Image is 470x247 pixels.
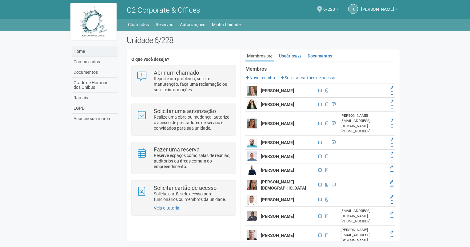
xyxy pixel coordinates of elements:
a: Excluir membro [390,236,393,240]
img: user.png [247,230,257,240]
a: Excluir membro [390,143,393,147]
strong: [PERSON_NAME] [261,214,294,219]
img: user.png [247,195,257,205]
a: Solicitar cartões de acesso [281,75,335,80]
p: Solicite cartões de acesso para funcionários ou membros da unidade. [154,191,231,202]
strong: [PERSON_NAME][DEMOGRAPHIC_DATA] [261,179,306,190]
p: Reporte um problema, solicite manutenção, faça uma reclamação ou solicite informações. [154,76,231,92]
a: Autorizações [180,20,205,29]
a: Editar membro [390,119,393,123]
a: Editar membro [390,100,393,104]
img: user.png [247,165,257,175]
strong: Abrir um chamado [154,69,199,76]
span: 6/228 [323,1,335,12]
a: Excluir membro [390,171,393,175]
img: user.png [247,138,257,147]
a: Reservas [156,20,173,29]
strong: [PERSON_NAME] [261,140,294,145]
span: Thamiris da Silva Abdala [361,1,394,12]
a: Excluir membro [390,185,393,190]
img: user.png [247,211,257,221]
img: logo.jpg [70,3,117,40]
h2: Unidade 6/228 [127,36,400,45]
a: Comunicados [72,57,117,67]
a: Fazer uma reserva Reserve espaços como salas de reunião, auditórios ou áreas comum do empreendime... [136,147,231,169]
a: Home [72,46,117,57]
a: Excluir membro [390,217,393,221]
small: (2) [296,54,301,58]
a: Novo membro [245,75,277,80]
a: Anuncie sua marca [72,114,117,124]
a: Excluir membro [390,91,393,95]
strong: [PERSON_NAME] [261,233,294,238]
a: Editar membro [390,151,393,156]
div: [EMAIL_ADDRESS][DOMAIN_NAME] [341,208,385,219]
a: Excluir membro [390,124,393,128]
a: Editar membro [390,211,393,216]
strong: Membros [245,66,395,72]
a: Editar membro [390,195,393,199]
div: [PERSON_NAME][EMAIL_ADDRESS][DOMAIN_NAME] [341,113,385,129]
strong: Solicitar uma autorização [154,108,216,114]
a: Abrir um chamado Reporte um problema, solicite manutenção, faça uma reclamação ou solicite inform... [136,70,231,92]
strong: [PERSON_NAME] [261,88,294,93]
a: Documentos [72,67,117,78]
a: Usuários(2) [277,51,302,61]
a: Excluir membro [390,105,393,109]
img: user.png [247,86,257,96]
a: Editar membro [390,180,393,184]
a: [PERSON_NAME] [361,8,398,13]
a: Solicitar cartão de acesso Solicite cartões de acesso para funcionários ou membros da unidade. [136,185,231,202]
a: Editar membro [390,86,393,90]
a: Excluir membro [390,157,393,161]
strong: Fazer uma reserva [154,146,200,153]
a: Veja o tutorial [154,206,180,210]
a: Documentos [306,51,334,61]
img: user.png [247,100,257,109]
strong: Solicitar cartão de acesso [154,185,217,191]
img: user.png [247,151,257,161]
img: user.png [247,180,257,190]
div: [PERSON_NAME][EMAIL_ADDRESS][DOMAIN_NAME] [341,227,385,243]
a: Grade de Horários dos Ônibus [72,78,117,93]
a: Excluir membro [390,200,393,204]
a: Ramais [72,93,117,103]
a: Editar membro [390,165,393,170]
strong: [PERSON_NAME] [261,154,294,159]
div: [PHONE_NUMBER] [341,219,385,224]
a: Chamados [128,20,149,29]
a: LGPD [72,103,117,114]
a: Membros(36) [245,51,274,61]
span: O2 Corporate & Offices [127,6,200,14]
a: Editar membro [390,138,393,142]
a: Minha Unidade [212,20,241,29]
h4: O que você deseja? [131,57,236,62]
strong: [PERSON_NAME] [261,121,294,126]
a: Solicitar uma autorização Realize uma obra ou mudança, autorize o acesso de prestadores de serviç... [136,108,231,131]
a: Td [348,4,358,14]
strong: [PERSON_NAME] [261,102,294,107]
p: Reserve espaços como salas de reunião, auditórios ou áreas comum do empreendimento. [154,153,231,169]
strong: [PERSON_NAME] [261,197,294,202]
a: 6/228 [323,8,339,13]
img: user.png [247,119,257,128]
strong: [PERSON_NAME] [261,168,294,173]
small: (36) [265,54,272,58]
a: Editar membro [390,230,393,235]
div: [PHONE_NUMBER] [341,129,385,134]
p: Realize uma obra ou mudança, autorize o acesso de prestadores de serviço e convidados para sua un... [154,114,231,131]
